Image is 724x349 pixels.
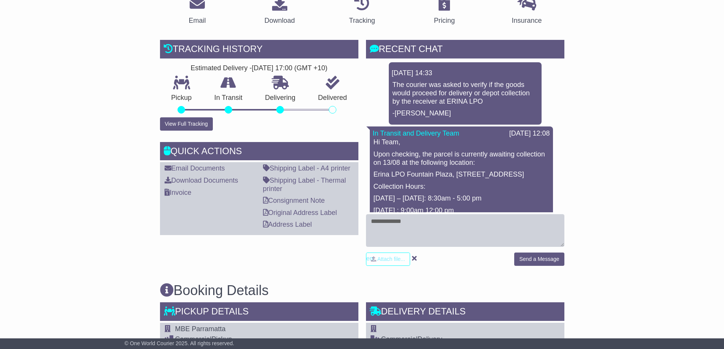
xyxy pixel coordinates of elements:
div: Tracking [349,16,375,26]
p: In Transit [203,94,254,102]
div: Email [189,16,206,26]
a: Shipping Label - A4 printer [263,164,350,172]
a: Shipping Label - Thermal printer [263,177,346,193]
a: Original Address Label [263,209,337,216]
p: Erina LPO Fountain Plaza, [STREET_ADDRESS] [374,171,549,179]
a: Email Documents [165,164,225,172]
span: Commercial [381,335,418,343]
div: [DATE] 12:08 [509,129,550,138]
p: Delivering [254,94,307,102]
div: Insurance [512,16,542,26]
button: View Full Tracking [160,117,213,131]
p: [DATE] : 9:00am 12:00 pm [374,207,549,215]
p: [DATE] – [DATE]: 8:30am - 5:00 pm [374,194,549,203]
span: Commercial [175,335,212,343]
div: Estimated Delivery - [160,64,358,73]
div: Pickup Details [160,302,358,323]
span: © One World Courier 2025. All rights reserved. [125,340,234,346]
div: Delivery Details [366,302,564,323]
a: Address Label [263,221,312,228]
a: Download Documents [165,177,238,184]
p: The courier was asked to verify if the goods would proceed for delivery or depot collection by th... [393,81,538,106]
div: Pickup [175,335,322,344]
h3: Booking Details [160,283,564,298]
p: Delivered [307,94,358,102]
a: Consignment Note [263,197,325,204]
p: Pickup [160,94,203,102]
div: Delivery [381,335,528,344]
div: Quick Actions [160,142,358,163]
div: [DATE] 17:00 (GMT +10) [252,64,328,73]
button: Send a Message [514,253,564,266]
p: Collection Hours: [374,183,549,191]
p: -[PERSON_NAME] [393,109,538,118]
div: Tracking history [160,40,358,60]
a: Invoice [165,189,192,196]
div: RECENT CHAT [366,40,564,60]
span: MBE Parramatta [175,325,226,333]
p: Hi Team, [374,138,549,147]
div: Pricing [434,16,455,26]
a: In Transit and Delivery Team [373,129,459,137]
p: Upon checking, the parcel is currently awaiting collection on 13/08 at the following location: [374,150,549,167]
div: Download [265,16,295,26]
div: [DATE] 14:33 [392,69,539,77]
